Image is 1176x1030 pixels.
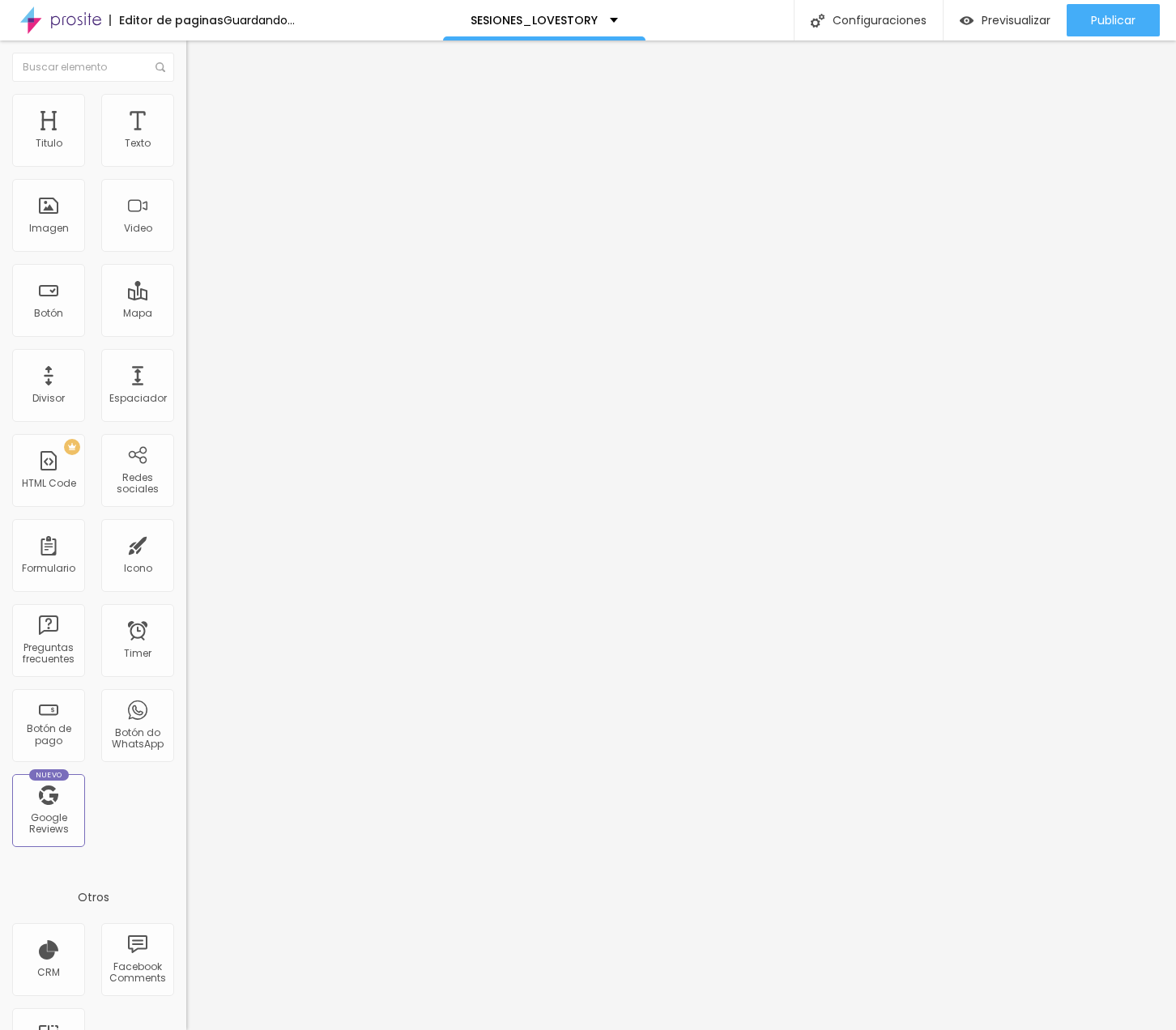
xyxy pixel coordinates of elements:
div: Espaciador [109,393,167,404]
div: Guardando... [224,15,295,26]
img: Icone [811,14,824,28]
input: Buscar elemento [12,53,174,82]
div: Icono [124,563,152,574]
img: Icone [156,62,165,72]
div: Nuevo [29,769,69,781]
div: CRM [37,967,60,978]
button: Previsualizar [944,4,1067,36]
img: view-1.svg [960,14,974,28]
div: Formulario [22,563,75,574]
button: Publicar [1067,4,1160,36]
div: Botón do WhatsApp [105,727,169,751]
div: Video [124,223,152,234]
div: Texto [125,138,151,149]
div: Titulo [36,138,62,149]
div: Botón de pago [16,723,80,747]
div: Redes sociales [105,472,169,496]
div: Divisor [32,393,65,404]
div: Imagen [29,223,69,234]
span: Previsualizar [982,14,1050,27]
span: Publicar [1091,14,1136,27]
div: Facebook Comments [105,961,169,985]
p: SESIONES_LOVESTORY [471,15,598,26]
div: Botón [34,308,63,319]
div: Timer [124,648,151,659]
div: Preguntas frecuentes [16,642,80,666]
div: Google Reviews [16,812,80,836]
div: Editor de paginas [109,15,224,26]
div: HTML Code [22,478,76,489]
div: Mapa [123,308,152,319]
